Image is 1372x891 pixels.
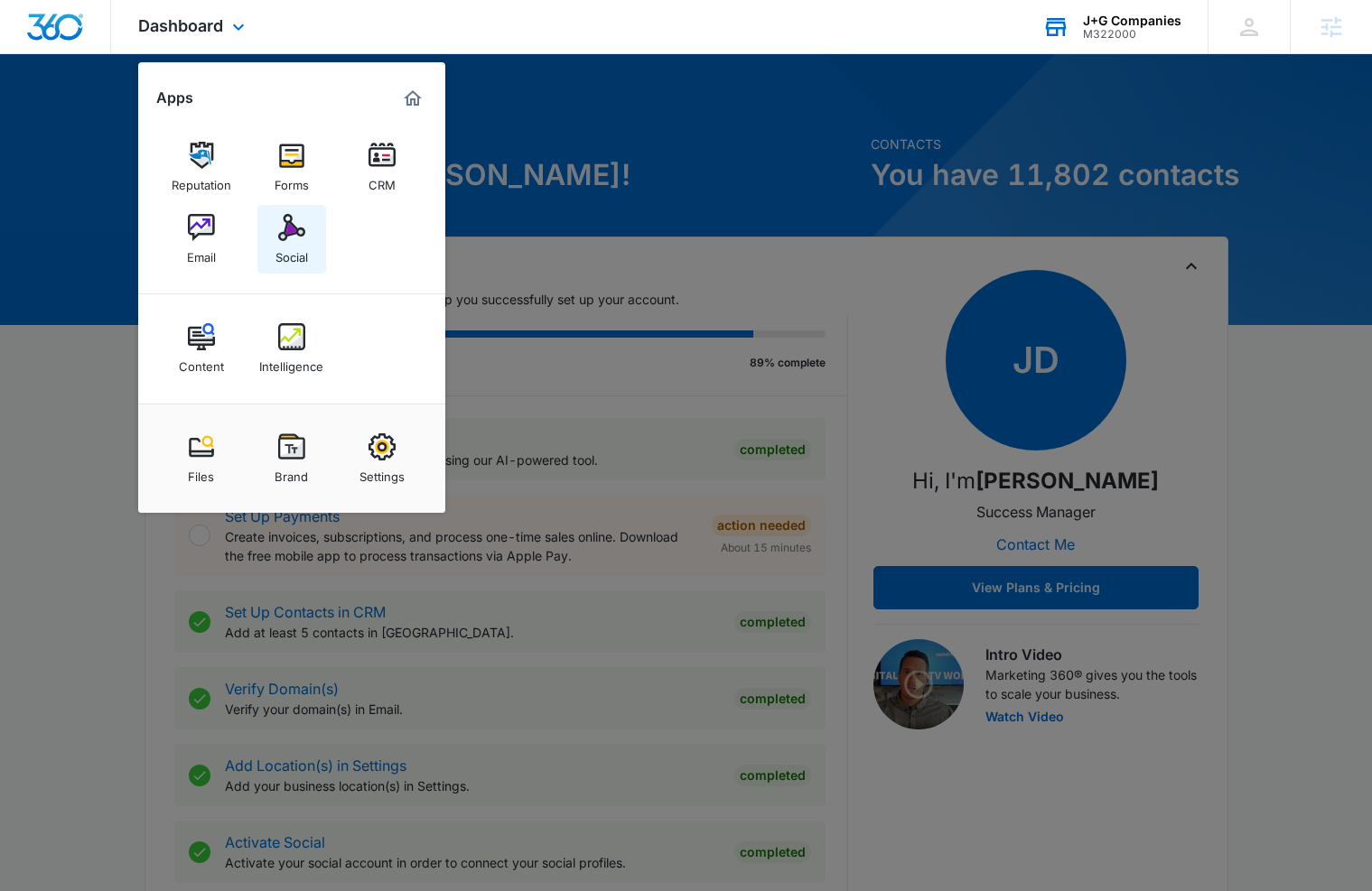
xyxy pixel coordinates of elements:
[1083,28,1181,41] div: account id
[257,133,326,201] a: Forms
[369,169,396,192] div: CRM
[188,460,214,484] div: Files
[1083,14,1181,28] div: account name
[167,314,236,383] a: Content
[348,424,416,493] a: Settings
[167,133,236,201] a: Reputation
[359,460,405,484] div: Settings
[275,169,309,192] div: Forms
[257,314,326,383] a: Intelligence
[398,84,427,113] a: Marketing 360® Dashboard
[138,16,223,35] span: Dashboard
[257,424,326,493] a: Brand
[167,424,236,493] a: Files
[257,205,326,274] a: Social
[275,241,308,265] div: Social
[172,169,231,192] div: Reputation
[348,133,416,201] a: CRM
[156,89,193,107] h2: Apps
[167,205,236,274] a: Email
[187,241,216,265] div: Email
[179,350,224,374] div: Content
[275,460,308,484] div: Brand
[259,350,323,374] div: Intelligence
